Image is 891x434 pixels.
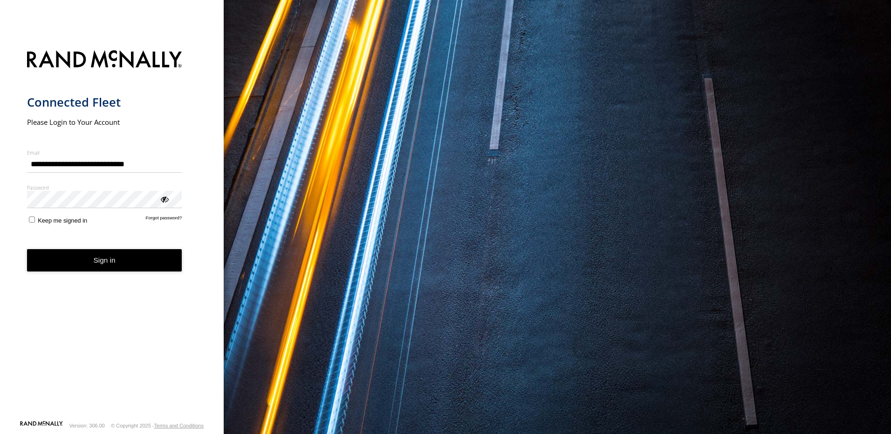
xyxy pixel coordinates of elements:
a: Forgot password? [146,215,182,224]
img: Rand McNally [27,48,182,72]
input: Keep me signed in [29,217,35,223]
div: © Copyright 2025 - [111,423,204,428]
h2: Please Login to Your Account [27,117,182,127]
div: Version: 306.00 [69,423,105,428]
label: Email [27,149,182,156]
div: ViewPassword [159,194,169,203]
button: Sign in [27,249,182,272]
a: Visit our Website [20,421,63,430]
form: main [27,45,197,420]
h1: Connected Fleet [27,95,182,110]
span: Keep me signed in [38,217,87,224]
label: Password [27,184,182,191]
a: Terms and Conditions [154,423,204,428]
